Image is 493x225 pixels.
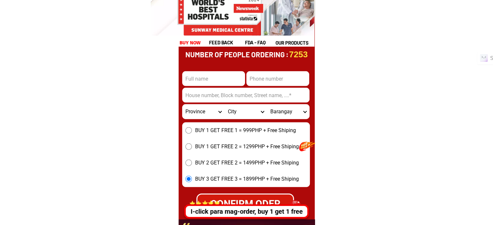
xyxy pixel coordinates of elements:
[195,175,299,183] span: BUY 3 GET FREE 3 = 1899PHP + Free Shiping
[193,196,297,212] div: CONFIRM ODER
[246,71,309,86] input: Input phone_number
[179,38,203,47] h1: buy now
[276,39,313,47] h1: our products
[185,207,306,216] div: I-click para mag-order, buy 1 get 1 free
[195,159,299,167] span: BUY 2 GET FREE 2 = 1499PHP + Free Shiping
[182,88,310,103] input: Input address
[182,71,245,86] input: Input full_name
[209,39,244,46] h1: feed back
[195,143,299,151] span: BUY 1 GET FREE 2 = 1299PHP + Free Shiping
[185,176,192,182] input: BUY 3 GET FREE 3 = 1899PHP + Free Shiping
[185,127,192,134] input: BUY 1 GET FREE 1 = 999PHP + Free Shiping
[182,104,225,119] select: Select province
[225,104,267,119] select: Select district
[267,104,310,119] select: Select commune
[185,160,192,166] input: BUY 2 GET FREE 2 = 1499PHP + Free Shiping
[195,127,296,134] span: BUY 1 GET FREE 1 = 999PHP + Free Shiping
[245,39,281,46] h1: fda - FAQ
[185,143,192,150] input: BUY 1 GET FREE 2 = 1299PHP + Free Shiping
